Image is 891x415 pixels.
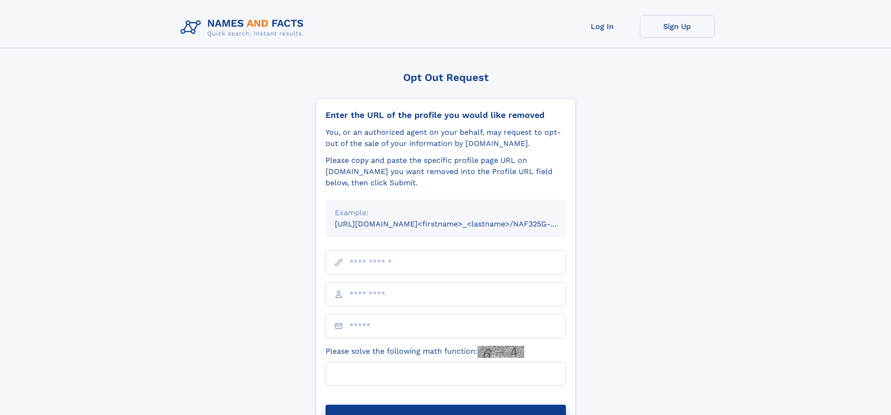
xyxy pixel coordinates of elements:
[326,155,566,189] div: Please copy and paste the specific profile page URL on [DOMAIN_NAME] you want removed into the Pr...
[316,72,576,83] div: Opt Out Request
[565,15,640,38] a: Log In
[326,127,566,149] div: You, or an authorized agent on your behalf, may request to opt-out of the sale of your informatio...
[640,15,715,38] a: Sign Up
[326,110,566,120] div: Enter the URL of the profile you would like removed
[335,207,557,218] div: Example:
[177,15,311,40] img: Logo Names and Facts
[335,219,584,228] small: [URL][DOMAIN_NAME]<firstname>_<lastname>/NAF325G-xxxxxxxx
[326,346,524,358] label: Please solve the following math function:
